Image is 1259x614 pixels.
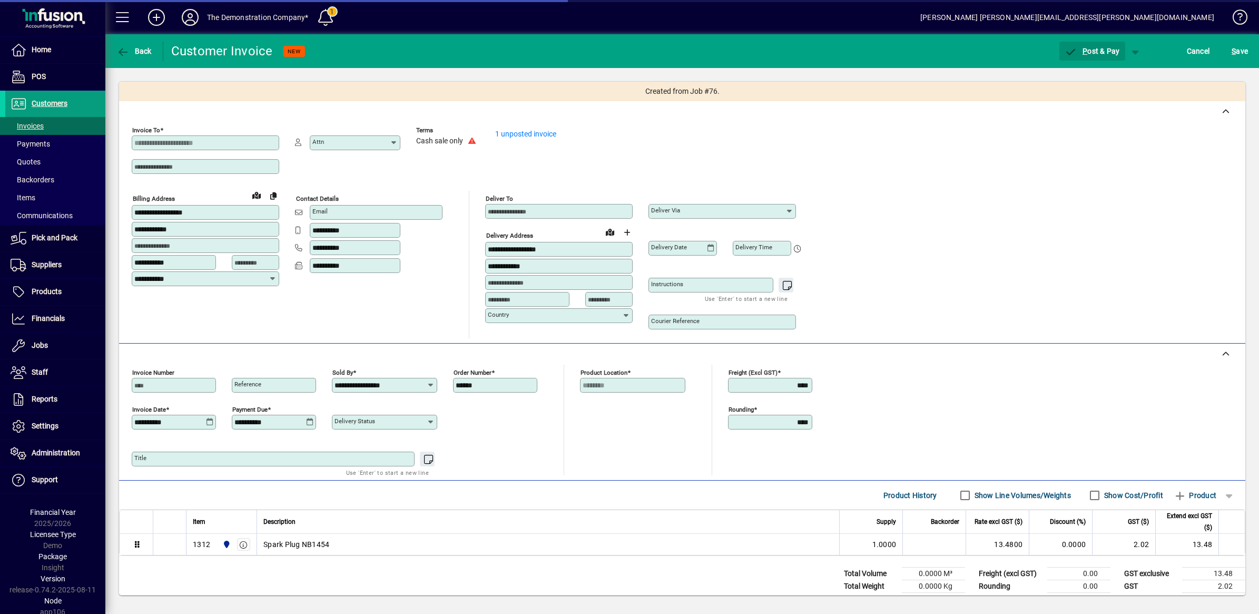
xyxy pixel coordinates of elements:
span: Home [32,45,51,54]
td: Freight (excl GST) [973,568,1047,580]
span: Discount (%) [1050,516,1086,528]
span: Items [11,193,35,202]
span: Licensee Type [30,530,76,539]
div: The Demonstration Company* [207,9,309,26]
td: 0.00 [1047,568,1110,580]
mat-label: Sold by [332,369,353,376]
mat-label: Deliver To [486,195,513,202]
span: Cancel [1187,43,1210,60]
span: Rate excl GST ($) [975,516,1022,528]
a: View on map [248,187,265,203]
span: Back [116,47,152,55]
mat-label: Invoice number [132,369,174,376]
a: Administration [5,440,105,466]
button: Cancel [1184,42,1213,61]
span: ost & Pay [1065,47,1120,55]
a: Settings [5,413,105,440]
a: Knowledge Base [1225,2,1246,36]
mat-label: Freight (excl GST) [729,369,778,376]
td: 0.00 [1047,580,1110,593]
div: 13.4800 [972,539,1022,550]
a: 1 unposted invoice [495,130,556,138]
span: Supply [877,516,896,528]
a: Home [5,37,105,63]
button: Profile [173,8,207,27]
td: 2.02 [1182,580,1245,593]
td: Total Weight [839,580,902,593]
mat-label: Country [488,311,509,318]
mat-label: Courier Reference [651,317,700,325]
span: Communications [11,211,73,220]
span: Description [263,516,296,528]
a: Staff [5,359,105,386]
mat-label: Reference [234,381,261,388]
a: Backorders [5,171,105,189]
button: Post & Pay [1059,42,1125,61]
span: Quotes [11,158,41,166]
button: Add [140,8,173,27]
span: Product [1174,487,1216,504]
mat-label: Title [134,454,146,462]
td: 0.0000 Kg [902,580,965,593]
span: Financial Year [30,508,76,516]
span: P [1083,47,1087,55]
span: Item [193,516,205,528]
span: Backorders [11,176,54,184]
mat-label: Email [312,208,328,215]
mat-hint: Use 'Enter' to start a new line [705,293,788,305]
td: Total Volume [839,568,902,580]
a: POS [5,64,105,90]
span: Suppliers [32,260,62,269]
mat-label: Payment due [232,406,268,413]
a: Quotes [5,153,105,171]
span: Pick and Pack [32,233,77,242]
span: Extend excl GST ($) [1162,510,1212,533]
td: GST inclusive [1119,593,1182,606]
span: Created from Job #76. [645,86,720,97]
mat-label: Delivery date [651,243,687,251]
mat-hint: Use 'Enter' to start a new line [346,466,429,479]
span: Financials [32,314,65,323]
span: 1.0000 [872,539,897,550]
span: Invoices [11,122,44,130]
span: Product History [883,487,937,504]
span: Settings [32,422,58,430]
td: 15.50 [1182,593,1245,606]
mat-label: Delivery status [335,417,375,425]
a: Pick and Pack [5,225,105,251]
span: Backorder [931,516,959,528]
span: NEW [288,48,301,55]
a: Communications [5,207,105,225]
a: Support [5,467,105,493]
a: Jobs [5,333,105,359]
div: 1312 [193,539,210,550]
button: Copy to Delivery address [265,187,282,204]
td: Rounding [973,580,1047,593]
td: 13.48 [1155,534,1218,555]
mat-label: Order number [454,369,491,376]
a: Invoices [5,117,105,135]
mat-label: Deliver via [651,207,680,214]
div: Customer Invoice [171,43,273,60]
label: Show Line Volumes/Weights [972,490,1071,501]
span: ave [1232,43,1248,60]
button: Save [1229,42,1251,61]
span: Cash sale only [416,137,463,145]
label: Show Cost/Profit [1102,490,1163,501]
span: Spark Plug NB1454 [263,539,329,550]
td: 0.0000 [1029,534,1092,555]
button: Product [1168,486,1222,505]
span: Terms [416,127,479,134]
span: Support [32,475,58,484]
span: Staff [32,368,48,376]
a: Reports [5,386,105,413]
span: Auckland [220,539,232,550]
mat-label: Instructions [651,280,683,288]
button: Back [114,42,154,61]
div: [PERSON_NAME] [PERSON_NAME][EMAIL_ADDRESS][PERSON_NAME][DOMAIN_NAME] [920,9,1214,26]
mat-label: Invoice date [132,406,166,413]
a: Items [5,189,105,207]
mat-label: Delivery time [735,243,772,251]
span: Package [38,552,67,561]
span: S [1232,47,1236,55]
